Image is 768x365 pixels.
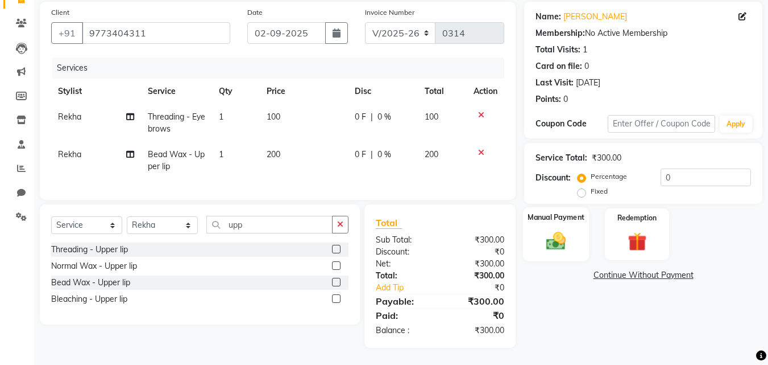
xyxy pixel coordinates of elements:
[563,93,568,105] div: 0
[425,112,438,122] span: 100
[440,294,513,308] div: ₹300.00
[535,60,582,72] div: Card on file:
[535,152,587,164] div: Service Total:
[206,216,333,233] input: Search or Scan
[365,7,414,18] label: Invoice Number
[720,116,752,133] button: Apply
[608,115,715,133] input: Enter Offer / Coupon Code
[367,258,440,270] div: Net:
[535,44,580,56] div: Total Visits:
[371,111,373,123] span: |
[592,152,621,164] div: ₹300.00
[267,149,280,159] span: 200
[535,93,561,105] div: Points:
[591,186,608,196] label: Fixed
[219,112,223,122] span: 1
[440,246,513,258] div: ₹0
[51,277,130,289] div: Bead Wax - Upper lip
[563,11,627,23] a: [PERSON_NAME]
[440,309,513,322] div: ₹0
[440,258,513,270] div: ₹300.00
[535,11,561,23] div: Name:
[377,149,391,161] span: 0 %
[219,149,223,159] span: 1
[453,282,513,294] div: ₹0
[617,213,657,223] label: Redemption
[51,260,137,272] div: Normal Wax - Upper lip
[148,149,205,171] span: Bead Wax - Upper lip
[535,172,571,184] div: Discount:
[260,79,348,104] th: Price
[367,325,440,337] div: Balance :
[367,309,440,322] div: Paid:
[82,22,230,44] input: Search by Name/Mobile/Email/Code
[51,244,128,256] div: Threading - Upper lip
[212,79,260,104] th: Qty
[367,294,440,308] div: Payable:
[540,229,572,252] img: _cash.svg
[58,149,81,159] span: Rekha
[418,79,467,104] th: Total
[526,269,760,281] a: Continue Without Payment
[584,60,589,72] div: 0
[535,118,607,130] div: Coupon Code
[58,112,81,122] span: Rekha
[367,246,440,258] div: Discount:
[367,234,440,246] div: Sub Total:
[535,27,585,39] div: Membership:
[440,325,513,337] div: ₹300.00
[355,111,366,123] span: 0 F
[51,22,83,44] button: +91
[348,79,418,104] th: Disc
[51,79,141,104] th: Stylist
[51,7,69,18] label: Client
[440,234,513,246] div: ₹300.00
[535,77,574,89] div: Last Visit:
[528,212,584,223] label: Manual Payment
[247,7,263,18] label: Date
[583,44,587,56] div: 1
[267,112,280,122] span: 100
[141,79,213,104] th: Service
[376,217,402,229] span: Total
[367,270,440,282] div: Total:
[371,149,373,161] span: |
[425,149,438,159] span: 200
[535,27,751,39] div: No Active Membership
[148,112,205,134] span: Threading - Eyebrows
[52,58,513,79] div: Services
[440,270,513,282] div: ₹300.00
[591,171,627,182] label: Percentage
[355,149,366,161] span: 0 F
[367,282,452,294] a: Add Tip
[576,77,600,89] div: [DATE]
[377,111,391,123] span: 0 %
[467,79,504,104] th: Action
[622,230,653,253] img: _gift.svg
[51,293,127,305] div: Bleaching - Upper lip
